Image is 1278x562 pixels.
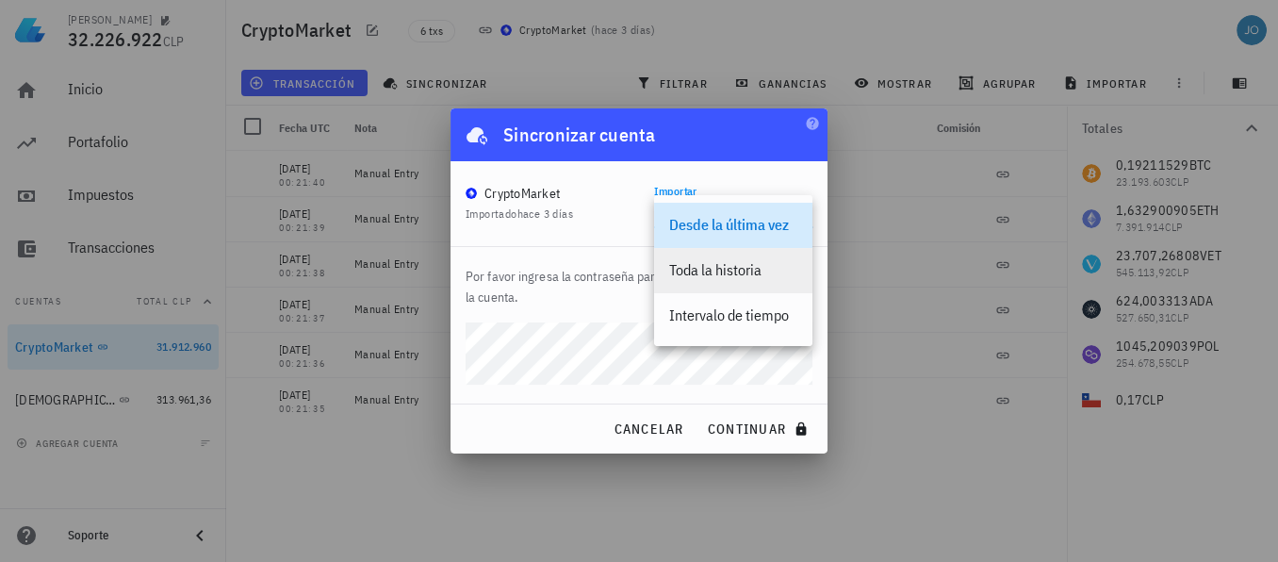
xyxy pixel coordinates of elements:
span: Importado [466,207,573,221]
img: CryptoMKT [466,188,477,199]
div: ImportarDesde la última vez [654,195,812,227]
button: continuar [699,412,820,446]
div: CryptoMarket [484,184,560,203]
div: Toda la historia [669,261,797,279]
span: cancelar [613,421,683,438]
span: continuar [707,421,812,438]
span: hace 3 días [517,207,573,221]
div: Sincronizar cuenta [503,120,656,150]
div: Intervalo de tiempo [669,306,797,324]
p: Por favor ingresa la contraseña para desbloquear y sincronizar la cuenta. [466,266,812,307]
button: cancelar [605,412,691,446]
label: Importar [654,184,697,198]
div: Desde la última vez [669,216,797,234]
